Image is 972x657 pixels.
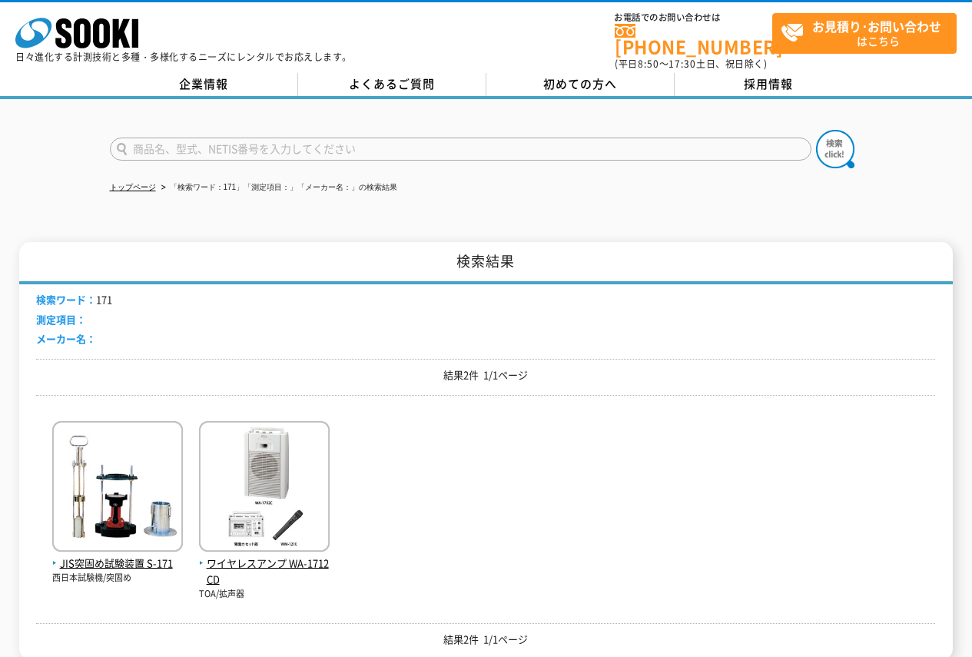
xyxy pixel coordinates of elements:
[52,572,183,585] p: 西日本試験機/突固め
[36,632,935,648] p: 結果2件 1/1ページ
[486,73,675,96] a: 初めての方へ
[110,138,811,161] input: 商品名、型式、NETIS番号を入力してください
[36,367,935,383] p: 結果2件 1/1ページ
[668,57,696,71] span: 17:30
[36,312,86,327] span: 測定項目：
[36,292,112,308] li: 171
[52,421,183,556] img: S-171
[19,242,952,284] h1: 検索結果
[199,421,330,556] img: WA-1712CD
[812,17,941,35] strong: お見積り･お問い合わせ
[199,556,330,588] span: ワイヤレスアンプ WA-1712CD
[781,14,956,52] span: はこちら
[52,556,183,572] span: JIS突固め試験装置 S-171
[638,57,659,71] span: 8:50
[36,292,96,307] span: 検索ワード：
[615,57,767,71] span: (平日 ～ 土日、祝日除く)
[36,331,96,346] span: メーカー名：
[543,75,617,92] span: 初めての方へ
[52,539,183,572] a: JIS突固め試験装置 S-171
[772,13,957,54] a: お見積り･お問い合わせはこちら
[110,183,156,191] a: トップページ
[199,588,330,601] p: TOA/拡声器
[615,13,772,22] span: お電話でのお問い合わせは
[110,73,298,96] a: 企業情報
[816,130,854,168] img: btn_search.png
[15,52,352,61] p: 日々進化する計測技術と多種・多様化するニーズにレンタルでお応えします。
[158,180,398,196] li: 「検索ワード：171」「測定項目：」「メーカー名：」の検索結果
[298,73,486,96] a: よくあるご質問
[615,24,772,55] a: [PHONE_NUMBER]
[199,539,330,587] a: ワイヤレスアンプ WA-1712CD
[675,73,863,96] a: 採用情報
